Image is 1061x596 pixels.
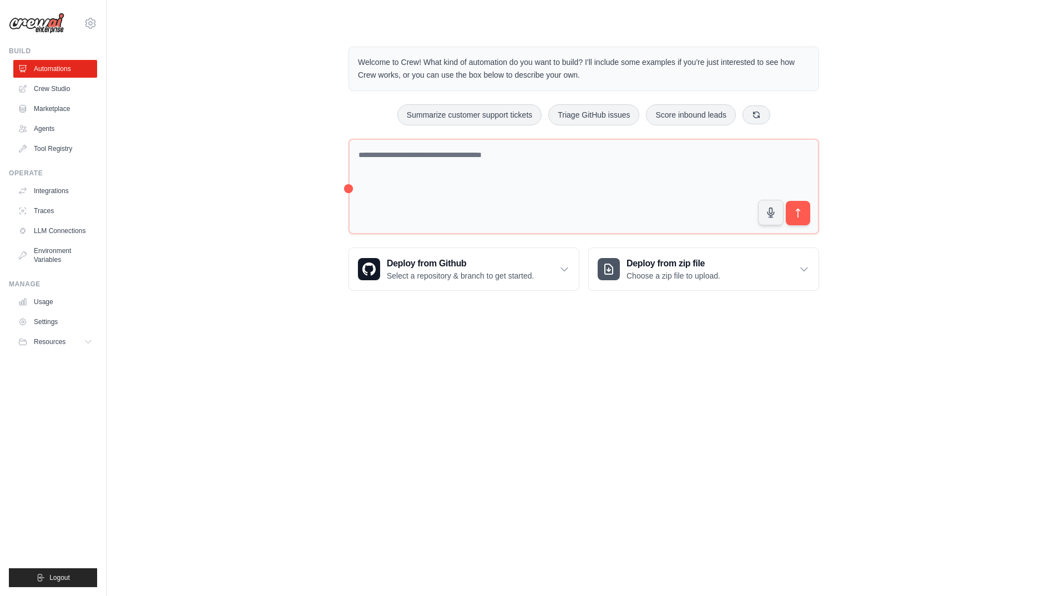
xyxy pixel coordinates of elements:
[49,573,70,582] span: Logout
[13,140,97,158] a: Tool Registry
[9,280,97,289] div: Manage
[358,56,810,82] p: Welcome to Crew! What kind of automation do you want to build? I'll include some examples if you'...
[397,104,542,125] button: Summarize customer support tickets
[13,202,97,220] a: Traces
[9,13,64,34] img: Logo
[13,80,97,98] a: Crew Studio
[34,337,65,346] span: Resources
[13,182,97,200] a: Integrations
[9,568,97,587] button: Logout
[627,257,720,270] h3: Deploy from zip file
[13,120,97,138] a: Agents
[646,104,736,125] button: Score inbound leads
[13,333,97,351] button: Resources
[627,270,720,281] p: Choose a zip file to upload.
[387,270,534,281] p: Select a repository & branch to get started.
[387,257,534,270] h3: Deploy from Github
[13,293,97,311] a: Usage
[13,313,97,331] a: Settings
[13,100,97,118] a: Marketplace
[13,242,97,269] a: Environment Variables
[9,169,97,178] div: Operate
[13,222,97,240] a: LLM Connections
[13,60,97,78] a: Automations
[548,104,639,125] button: Triage GitHub issues
[1006,543,1061,596] iframe: Chat Widget
[9,47,97,55] div: Build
